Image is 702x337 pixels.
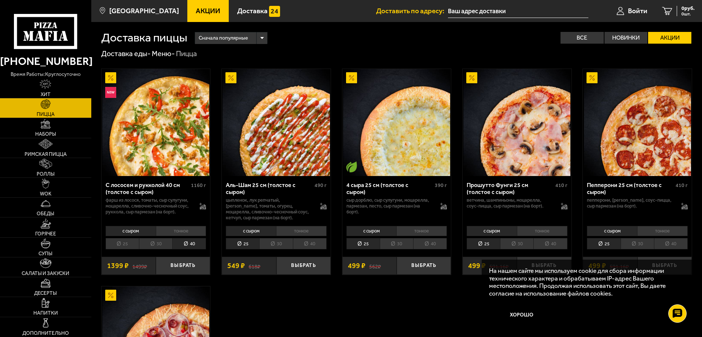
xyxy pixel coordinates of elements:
[106,226,156,236] li: с сыром
[676,182,688,188] span: 410 г
[346,197,433,215] p: сыр дорблю, сыр сулугуни, моцарелла, пармезан, песто, сыр пармезан (на борт).
[517,257,571,275] button: Выбрать
[196,7,220,14] span: Акции
[34,291,57,296] span: Десерты
[489,267,681,297] p: На нашем сайте мы используем cookie для сбора информации технического характера и обрабатываем IP...
[396,226,447,236] li: тонкое
[139,238,172,249] li: 30
[467,182,554,195] div: Прошутто Фунги 25 см (толстое с сыром)
[380,238,413,249] li: 30
[106,197,192,215] p: фарш из лосося, томаты, сыр сулугуни, моцарелла, сливочно-чесночный соус, руккола, сыр пармезан (...
[105,290,116,301] img: Акционный
[269,6,280,17] img: 15daf4d41897b9f0e9f617042186c801.svg
[259,238,293,249] li: 30
[376,7,448,14] span: Доставить по адресу:
[346,161,357,172] img: Вегетарианское блюдо
[604,32,648,44] label: Новинки
[33,311,58,316] span: Напитки
[435,182,447,188] span: 390 г
[648,32,691,44] label: Акции
[369,262,381,270] s: 562 ₽
[583,69,692,176] a: АкционныйПепперони 25 см (толстое с сыром)
[346,182,433,195] div: 4 сыра 25 см (толстое с сыром)
[109,7,179,14] span: [GEOGRAPHIC_DATA]
[654,238,688,249] li: 40
[226,197,313,221] p: цыпленок, лук репчатый, [PERSON_NAME], томаты, огурец, моцарелла, сливочно-чесночный соус, кетчуп...
[22,331,69,336] span: Дополнительно
[102,69,210,176] a: АкционныйНовинкаС лососем и рукколой 40 см (толстое с сыром)
[346,238,380,249] li: 25
[467,238,500,249] li: 25
[276,226,327,236] li: тонкое
[587,197,674,209] p: пепперони, [PERSON_NAME], соус-пицца, сыр пармезан (на борт).
[293,238,327,249] li: 40
[172,238,206,249] li: 40
[517,226,567,236] li: тонкое
[348,262,365,270] span: 499 ₽
[101,49,151,58] a: Доставка еды-
[225,72,236,83] img: Акционный
[226,182,313,195] div: Аль-Шам 25 см (толстое с сыром)
[489,304,555,326] button: Хорошо
[37,172,55,177] span: Роллы
[587,72,598,83] img: Акционный
[37,112,55,117] span: Пицца
[500,238,533,249] li: 30
[156,226,206,236] li: тонкое
[466,72,477,83] img: Акционный
[237,7,268,14] span: Доставка
[681,12,695,16] span: 0 шт.
[25,152,67,157] span: Римская пицца
[561,32,604,44] label: Все
[315,182,327,188] span: 490 г
[223,69,330,176] img: Аль-Шам 25 см (толстое с сыром)
[132,262,147,270] s: 1499 ₽
[249,262,260,270] s: 618 ₽
[35,231,56,237] span: Горячее
[467,197,554,209] p: ветчина, шампиньоны, моцарелла, соус-пицца, сыр пармезан (на борт).
[346,72,357,83] img: Акционный
[467,226,517,236] li: с сыром
[463,69,571,176] a: АкционныйПрошутто Фунги 25 см (толстое с сыром)
[413,238,447,249] li: 40
[22,271,69,276] span: Салаты и закуски
[222,69,331,176] a: АкционныйАль-Шам 25 см (толстое с сыром)
[156,257,210,275] button: Выбрать
[227,262,245,270] span: 549 ₽
[105,87,116,98] img: Новинка
[101,32,187,44] h1: Доставка пиццы
[342,69,451,176] a: АкционныйВегетарианское блюдо4 сыра 25 см (толстое с сыром)
[106,182,190,195] div: С лососем и рукколой 40 см (толстое с сыром)
[37,211,54,216] span: Обеды
[226,238,259,249] li: 25
[346,226,397,236] li: с сыром
[176,49,197,59] div: Пицца
[35,132,56,137] span: Наборы
[152,49,175,58] a: Меню-
[226,226,276,236] li: с сыром
[621,238,654,249] li: 30
[533,238,567,249] li: 40
[41,92,51,97] span: Хит
[199,31,248,45] span: Сначала популярные
[468,262,486,270] span: 499 ₽
[637,226,688,236] li: тонкое
[587,238,620,249] li: 25
[107,262,129,270] span: 1399 ₽
[587,226,637,236] li: с сыром
[584,69,691,176] img: Пепперони 25 см (толстое с сыром)
[191,182,206,188] span: 1160 г
[637,257,692,275] button: Выбрать
[397,257,451,275] button: Выбрать
[343,69,450,176] img: 4 сыра 25 см (толстое с сыром)
[102,69,209,176] img: С лососем и рукколой 40 см (толстое с сыром)
[628,7,647,14] span: Войти
[555,182,567,188] span: 410 г
[40,191,51,197] span: WOK
[105,72,116,83] img: Акционный
[276,257,331,275] button: Выбрать
[38,251,52,256] span: Супы
[463,69,570,176] img: Прошутто Фунги 25 см (толстое с сыром)
[587,182,674,195] div: Пепперони 25 см (толстое с сыром)
[448,4,588,18] input: Ваш адрес доставки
